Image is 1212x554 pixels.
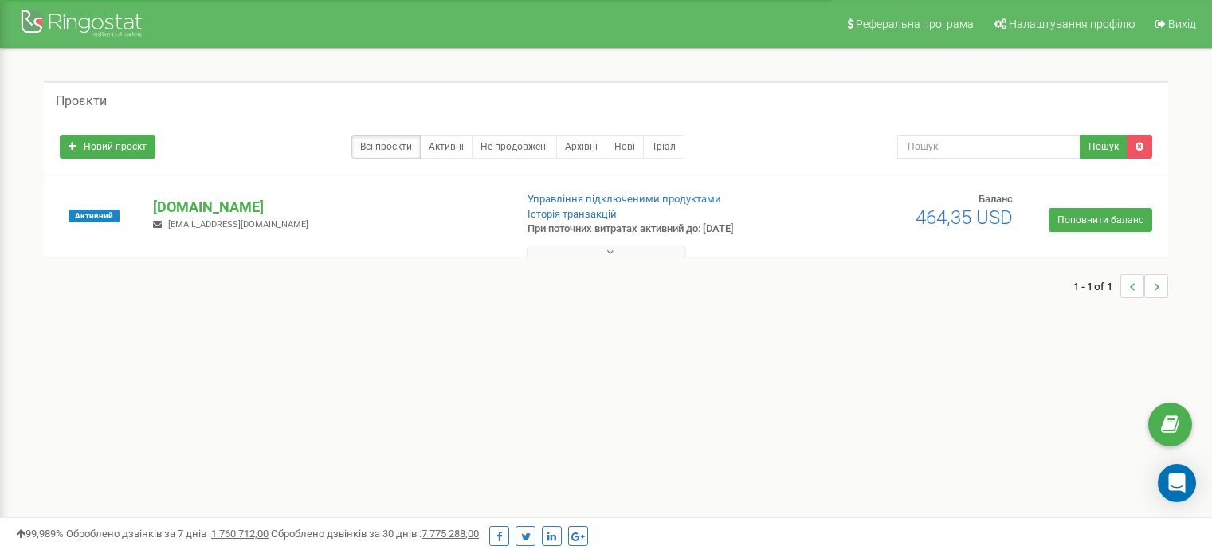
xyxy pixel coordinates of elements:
span: Оброблено дзвінків за 7 днів : [66,528,269,540]
span: Налаштування профілю [1009,18,1135,30]
span: Реферальна програма [856,18,974,30]
span: Активний [69,210,120,222]
a: Поповнити баланс [1049,208,1152,232]
a: Не продовжені [472,135,557,159]
a: Новий проєкт [60,135,155,159]
button: Пошук [1080,135,1128,159]
h5: Проєкти [56,94,107,108]
a: Архівні [556,135,606,159]
span: Баланс [979,193,1013,205]
u: 1 760 712,00 [211,528,269,540]
span: Вихід [1168,18,1196,30]
a: Історія транзакцій [528,208,617,220]
nav: ... [1073,258,1168,314]
span: [EMAIL_ADDRESS][DOMAIN_NAME] [168,219,308,230]
span: Оброблено дзвінків за 30 днів : [271,528,479,540]
span: 99,989% [16,528,64,540]
span: 464,35 USD [916,206,1013,229]
a: Управління підключеними продуктами [528,193,721,205]
p: При поточних витратах активний до: [DATE] [528,222,783,237]
a: Нові [606,135,644,159]
a: Всі проєкти [351,135,421,159]
p: [DOMAIN_NAME] [153,197,501,218]
div: Open Intercom Messenger [1158,464,1196,502]
a: Активні [420,135,473,159]
u: 7 775 288,00 [422,528,479,540]
input: Пошук [897,135,1081,159]
span: 1 - 1 of 1 [1073,274,1120,298]
a: Тріал [643,135,684,159]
